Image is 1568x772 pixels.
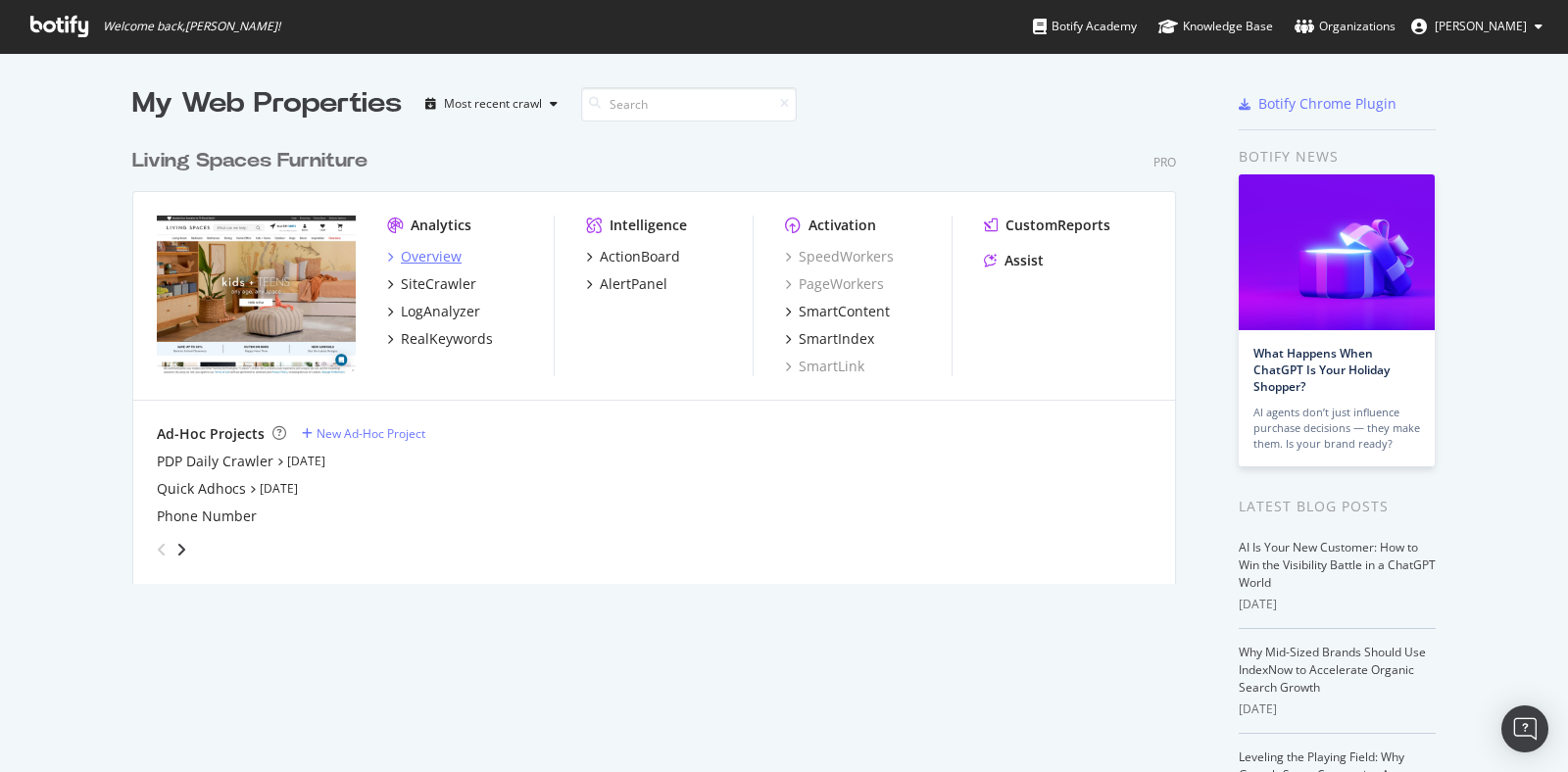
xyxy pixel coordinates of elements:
a: SmartContent [785,302,890,321]
div: Latest Blog Posts [1239,496,1436,517]
div: Open Intercom Messenger [1501,705,1548,752]
div: Pro [1153,154,1176,170]
div: AlertPanel [600,274,667,294]
div: grid [132,123,1192,584]
a: [DATE] [260,480,298,497]
div: Intelligence [610,216,687,235]
a: Overview [387,247,462,266]
div: LogAnalyzer [401,302,480,321]
a: Why Mid-Sized Brands Should Use IndexNow to Accelerate Organic Search Growth [1239,644,1426,696]
a: [DATE] [287,453,325,469]
a: SpeedWorkers [785,247,894,266]
div: Organizations [1295,17,1396,36]
div: [DATE] [1239,700,1436,718]
div: angle-right [174,540,188,559]
div: Most recent crawl [444,98,542,110]
div: AI agents don’t just influence purchase decisions — they make them. Is your brand ready? [1253,405,1420,452]
a: Phone Number [157,507,257,526]
div: Living Spaces Furniture [132,147,367,175]
a: AI Is Your New Customer: How to Win the Visibility Battle in a ChatGPT World [1239,539,1436,591]
a: SmartIndex [785,329,874,349]
div: Botify news [1239,146,1436,168]
div: SiteCrawler [401,274,476,294]
a: ActionBoard [586,247,680,266]
div: ActionBoard [600,247,680,266]
span: Welcome back, [PERSON_NAME] ! [103,19,280,34]
img: What Happens When ChatGPT Is Your Holiday Shopper? [1239,174,1435,330]
div: Knowledge Base [1158,17,1273,36]
div: Overview [401,247,462,266]
a: RealKeywords [387,329,493,349]
a: Assist [984,251,1044,270]
a: LogAnalyzer [387,302,480,321]
a: Quick Adhocs [157,479,246,499]
input: Search [581,87,797,121]
a: SmartLink [785,357,864,376]
div: New Ad-Hoc Project [317,425,425,442]
div: Analytics [411,216,471,235]
a: New Ad-Hoc Project [302,425,425,442]
div: My Web Properties [132,84,402,123]
span: Svetlana Li [1435,18,1527,34]
a: Botify Chrome Plugin [1239,94,1396,114]
a: Living Spaces Furniture [132,147,375,175]
a: CustomReports [984,216,1110,235]
button: [PERSON_NAME] [1396,11,1558,42]
a: PageWorkers [785,274,884,294]
div: SmartIndex [799,329,874,349]
div: Botify Chrome Plugin [1258,94,1396,114]
div: Ad-Hoc Projects [157,424,265,444]
div: Assist [1004,251,1044,270]
div: RealKeywords [401,329,493,349]
div: angle-left [149,534,174,565]
img: livingspaces.com [157,216,356,374]
a: What Happens When ChatGPT Is Your Holiday Shopper? [1253,345,1390,395]
button: Most recent crawl [417,88,565,120]
div: SmartContent [799,302,890,321]
div: Activation [808,216,876,235]
div: CustomReports [1005,216,1110,235]
a: SiteCrawler [387,274,476,294]
a: PDP Daily Crawler [157,452,273,471]
a: AlertPanel [586,274,667,294]
div: Botify Academy [1033,17,1137,36]
div: [DATE] [1239,596,1436,613]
